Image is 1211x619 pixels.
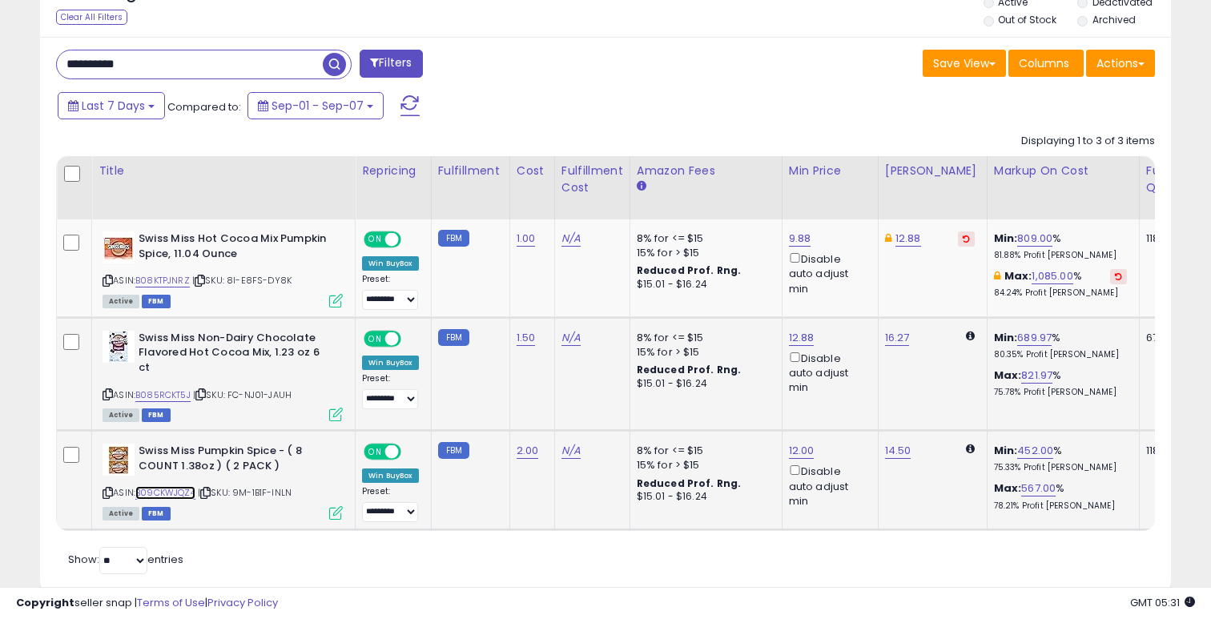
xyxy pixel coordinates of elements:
strong: Copyright [16,595,74,610]
img: 51Nr9XvuIQL._SL40_.jpg [103,231,135,263]
div: Repricing [362,163,424,179]
a: Privacy Policy [207,595,278,610]
a: 14.50 [885,443,911,459]
a: 567.00 [1021,480,1056,496]
div: Clear All Filters [56,10,127,25]
div: Preset: [362,486,419,522]
img: 51BbNaX-IgL._SL40_.jpg [103,444,135,476]
th: The percentage added to the cost of goods (COGS) that forms the calculator for Min & Max prices. [987,156,1139,219]
div: 15% for > $15 [637,458,770,472]
span: FBM [142,295,171,308]
div: 15% for > $15 [637,246,770,260]
div: Displaying 1 to 3 of 3 items [1021,134,1155,149]
div: Title [99,163,348,179]
span: OFF [399,332,424,345]
a: 12.88 [789,330,815,346]
div: Disable auto adjust min [789,250,866,296]
div: Win BuyBox [362,256,419,271]
a: 1.50 [517,330,536,346]
span: FBM [142,507,171,521]
div: 8% for <= $15 [637,231,770,246]
small: FBM [438,329,469,346]
div: Markup on Cost [994,163,1133,179]
div: $15.01 - $16.24 [637,278,770,291]
a: N/A [561,231,581,247]
a: 1.00 [517,231,536,247]
div: % [994,368,1127,398]
p: 75.78% Profit [PERSON_NAME] [994,387,1127,398]
small: FBM [438,442,469,459]
b: Max: [1004,268,1032,283]
div: ASIN: [103,444,343,518]
span: | SKU: 8I-E8FS-DY8K [192,274,292,287]
span: All listings currently available for purchase on Amazon [103,295,139,308]
b: Swiss Miss Non-Dairy Chocolate Flavored Hot Cocoa Mix, 1.23 oz 6 ct [139,331,333,380]
div: % [994,331,1127,360]
a: 1,085.00 [1032,268,1072,284]
a: N/A [561,330,581,346]
b: Min: [994,443,1018,458]
div: $15.01 - $16.24 [637,377,770,391]
small: Amazon Fees. [637,179,646,194]
p: 80.35% Profit [PERSON_NAME] [994,349,1127,360]
p: 81.88% Profit [PERSON_NAME] [994,250,1127,261]
a: B08KTPJNRZ [135,274,190,287]
label: Out of Stock [998,13,1056,26]
span: Columns [1019,55,1069,71]
span: Compared to: [167,99,241,115]
span: | SKU: FC-NJ01-JAUH [193,388,292,401]
a: 16.27 [885,330,910,346]
button: Sep-01 - Sep-07 [247,92,384,119]
div: seller snap | | [16,596,278,611]
span: All listings currently available for purchase on Amazon [103,408,139,422]
div: Min Price [789,163,871,179]
div: 67 [1146,331,1196,345]
div: Cost [517,163,548,179]
b: Reduced Prof. Rng. [637,263,742,277]
span: Sep-01 - Sep-07 [272,98,364,114]
label: Archived [1092,13,1136,26]
span: All listings currently available for purchase on Amazon [103,507,139,521]
span: ON [365,233,385,247]
b: Min: [994,330,1018,345]
button: Filters [360,50,422,78]
b: Min: [994,231,1018,246]
a: 821.97 [1021,368,1052,384]
p: 75.33% Profit [PERSON_NAME] [994,462,1127,473]
div: Win BuyBox [362,468,419,483]
div: Amazon Fees [637,163,775,179]
button: Columns [1008,50,1084,77]
div: Fulfillment Cost [561,163,623,196]
span: 2025-09-17 05:31 GMT [1130,595,1195,610]
div: Disable auto adjust min [789,462,866,508]
button: Save View [923,50,1006,77]
div: % [994,231,1127,261]
div: % [994,481,1127,511]
small: FBM [438,230,469,247]
div: 8% for <= $15 [637,444,770,458]
a: 12.88 [895,231,921,247]
div: ASIN: [103,331,343,420]
span: ON [365,332,385,345]
span: OFF [399,233,424,247]
button: Last 7 Days [58,92,165,119]
div: Preset: [362,274,419,310]
b: Swiss Miss Hot Cocoa Mix Pumpkin Spice, 11.04 Ounce [139,231,333,265]
a: 809.00 [1017,231,1052,247]
span: Show: entries [68,552,183,567]
p: 78.21% Profit [PERSON_NAME] [994,500,1127,512]
div: 118 [1146,444,1196,458]
div: Win BuyBox [362,356,419,370]
div: [PERSON_NAME] [885,163,980,179]
a: Terms of Use [137,595,205,610]
a: 12.00 [789,443,815,459]
a: 9.88 [789,231,811,247]
div: Fulfillable Quantity [1146,163,1201,196]
div: % [994,444,1127,473]
span: | SKU: 9M-1B1F-INLN [198,486,292,499]
span: Last 7 Days [82,98,145,114]
div: Disable auto adjust min [789,349,866,396]
b: Max: [994,480,1022,496]
a: 689.97 [1017,330,1052,346]
b: Reduced Prof. Rng. [637,476,742,490]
